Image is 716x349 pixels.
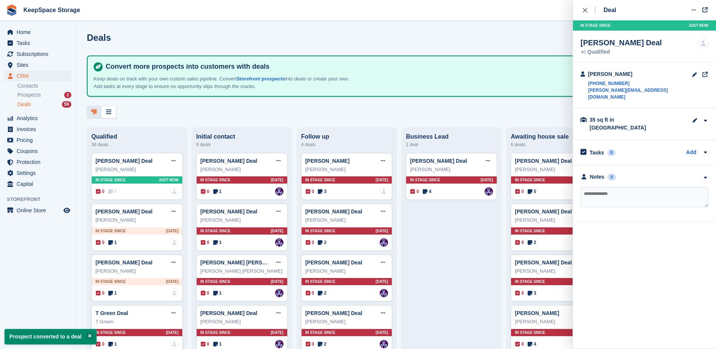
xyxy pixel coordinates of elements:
[275,187,283,196] img: Charlotte Jobling
[380,340,388,348] a: Charlotte Jobling
[4,179,71,189] a: menu
[95,158,152,164] a: [PERSON_NAME] Deal
[170,238,179,247] a: deal-assignee-blank
[515,318,598,326] div: [PERSON_NAME]
[17,168,62,178] span: Settings
[91,140,183,149] div: 36 deals
[17,49,62,59] span: Subscriptions
[17,91,41,99] span: Prospects
[4,157,71,167] a: menu
[201,290,209,296] span: 0
[64,92,71,98] div: 1
[301,133,393,140] div: Follow up
[515,330,545,335] span: In stage since
[275,340,283,348] img: Charlotte Jobling
[6,5,17,16] img: stora-icon-8386f47178a22dfd0bd8f6a31ec36ba5ce8667c1dd55bd0f319d3a0aa187defe.svg
[4,38,71,48] a: menu
[580,23,611,28] span: In stage since
[515,239,524,246] span: 0
[590,149,604,156] h2: Tasks
[213,290,222,296] span: 1
[170,289,179,297] img: deal-assignee-blank
[686,148,696,157] a: Add
[17,157,62,167] span: Protection
[17,101,31,108] span: Deals
[95,228,126,234] span: In stage since
[200,177,231,183] span: In stage since
[95,259,152,266] a: [PERSON_NAME] Deal
[87,32,111,43] h1: Deals
[213,239,222,246] span: 1
[62,206,71,215] a: Preview store
[271,330,283,335] span: [DATE]
[275,289,283,297] a: Charlotte Jobling
[17,205,62,216] span: Online Store
[380,187,388,196] img: deal-assignee-blank
[305,267,388,275] div: [PERSON_NAME]
[485,187,493,196] img: Charlotte Jobling
[511,140,602,149] div: 6 deals
[95,279,126,284] span: In stage since
[688,23,708,28] span: Just now
[4,124,71,134] a: menu
[376,279,388,284] span: [DATE]
[607,149,616,156] div: 0
[306,239,314,246] span: 0
[515,188,524,195] span: 0
[166,228,179,234] span: [DATE]
[271,279,283,284] span: [DATE]
[200,259,303,266] a: [PERSON_NAME] [PERSON_NAME] Deal
[380,238,388,247] img: Charlotte Jobling
[698,38,708,49] img: deal-assignee-blank
[376,228,388,234] span: [DATE]
[318,341,326,347] span: 2
[410,166,493,173] div: [PERSON_NAME]
[108,290,117,296] span: 1
[213,188,222,195] span: 1
[237,76,285,82] a: Storefront prospects
[4,71,71,81] a: menu
[588,80,692,87] a: [PHONE_NUMBER]
[4,49,71,59] a: menu
[528,239,536,246] span: 2
[108,239,117,246] span: 1
[580,49,662,55] div: Qualified
[406,133,497,140] div: Business Lead
[4,135,71,145] a: menu
[275,238,283,247] img: Charlotte Jobling
[305,158,350,164] a: [PERSON_NAME]
[7,196,75,203] span: Storefront
[17,71,62,81] span: CRM
[305,166,388,173] div: [PERSON_NAME]
[91,133,183,140] div: Qualified
[17,60,62,70] span: Sites
[528,188,536,195] span: 5
[200,228,231,234] span: In stage since
[95,330,126,335] span: In stage since
[318,290,326,296] span: 2
[511,133,602,140] div: Awaiting house sale
[376,330,388,335] span: [DATE]
[196,133,288,140] div: Initial contact
[62,101,71,108] div: 59
[410,177,440,183] span: In stage since
[201,188,209,195] span: 0
[4,168,71,178] a: menu
[200,216,283,224] div: [PERSON_NAME]
[170,187,179,196] img: deal-assignee-blank
[515,228,545,234] span: In stage since
[166,279,179,284] span: [DATE]
[515,177,545,183] span: In stage since
[515,259,572,266] a: [PERSON_NAME] Deal
[94,75,358,90] p: Keep deals on track with your own custom sales pipeline. Convert into deals or create your own. A...
[305,310,362,316] a: [PERSON_NAME] Deal
[95,318,179,326] div: T Green
[318,188,326,195] span: 3
[515,341,524,347] span: 0
[95,267,179,275] div: [PERSON_NAME]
